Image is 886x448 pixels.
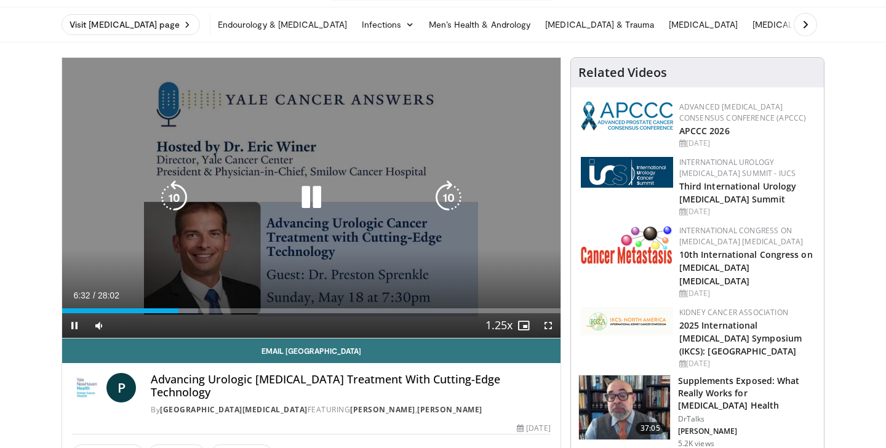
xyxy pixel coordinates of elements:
button: Mute [87,313,111,338]
button: Playback Rate [487,313,511,338]
a: [PERSON_NAME] [350,404,415,415]
div: [DATE] [679,206,814,217]
a: APCCC 2026 [679,125,730,137]
a: [MEDICAL_DATA] & Trauma [538,12,661,37]
a: [GEOGRAPHIC_DATA][MEDICAL_DATA] [160,404,308,415]
img: 649d3fc0-5ee3-4147-b1a3-955a692e9799.150x105_q85_crop-smart_upscale.jpg [579,375,670,439]
a: Third International Urology [MEDICAL_DATA] Summit [679,180,797,205]
a: [MEDICAL_DATA] [661,12,745,37]
button: Pause [62,313,87,338]
p: DrTalks [678,414,816,424]
h4: Related Videos [578,65,667,80]
a: International Urology [MEDICAL_DATA] Summit - IUCS [679,157,796,178]
a: Kidney Cancer Association [679,307,788,318]
div: [DATE] [679,288,814,299]
span: 28:02 [98,290,119,300]
span: 6:32 [73,290,90,300]
img: 92ba7c40-df22-45a2-8e3f-1ca017a3d5ba.png.150x105_q85_autocrop_double_scale_upscale_version-0.2.png [581,102,673,130]
img: Yale Cancer Center [72,373,102,402]
img: fca7e709-d275-4aeb-92d8-8ddafe93f2a6.png.150x105_q85_autocrop_double_scale_upscale_version-0.2.png [581,307,673,335]
div: Progress Bar [62,308,561,313]
a: Infections [354,12,421,37]
h4: Advancing Urologic [MEDICAL_DATA] Treatment With Cutting-Edge Technology [151,373,551,399]
a: Advanced [MEDICAL_DATA] Consensus Conference (APCCC) [679,102,807,123]
p: [PERSON_NAME] [678,426,816,436]
a: Men’s Health & Andrology [421,12,538,37]
a: Email [GEOGRAPHIC_DATA] [62,338,561,363]
a: Endourology & [MEDICAL_DATA] [210,12,354,37]
div: By FEATURING , [151,404,551,415]
a: 10th International Congress on [MEDICAL_DATA] [MEDICAL_DATA] [679,249,813,286]
a: P [106,373,136,402]
button: Fullscreen [536,313,561,338]
div: [DATE] [679,358,814,369]
h3: Supplements Exposed: What Really Works for [MEDICAL_DATA] Health [678,375,816,412]
a: International Congress on [MEDICAL_DATA] [MEDICAL_DATA] [679,225,804,247]
video-js: Video Player [62,58,561,338]
button: Enable picture-in-picture mode [511,313,536,338]
a: [PERSON_NAME] [417,404,482,415]
img: 62fb9566-9173-4071-bcb6-e47c745411c0.png.150x105_q85_autocrop_double_scale_upscale_version-0.2.png [581,157,673,188]
span: 37:05 [636,422,665,434]
div: [DATE] [517,423,550,434]
a: Visit [MEDICAL_DATA] page [62,14,200,35]
span: / [93,290,95,300]
img: 6ff8bc22-9509-4454-a4f8-ac79dd3b8976.png.150x105_q85_autocrop_double_scale_upscale_version-0.2.png [581,225,673,264]
div: [DATE] [679,138,814,149]
a: 2025 International [MEDICAL_DATA] Symposium (IKCS): [GEOGRAPHIC_DATA] [679,319,802,357]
